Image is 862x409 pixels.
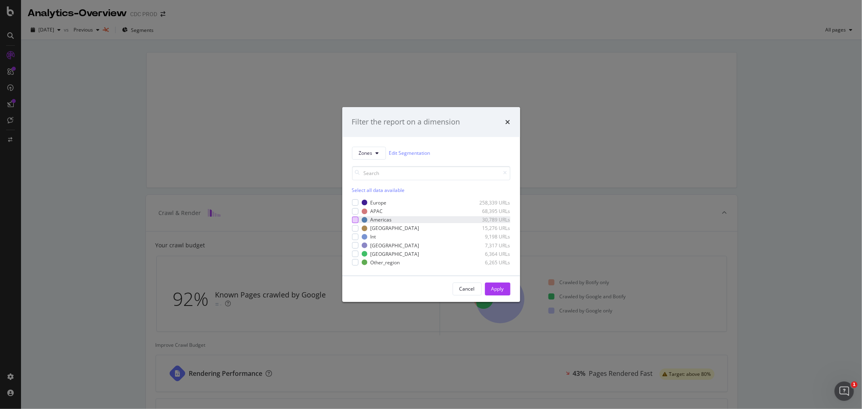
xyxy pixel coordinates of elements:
[371,242,419,249] div: [GEOGRAPHIC_DATA]
[471,225,510,232] div: 15,276 URLs
[471,216,510,223] div: 30,789 URLs
[371,199,387,206] div: Europe
[352,117,460,127] div: Filter the report on a dimension
[352,147,386,160] button: Zones
[453,283,482,295] button: Cancel
[471,233,510,240] div: 9,198 URLs
[371,225,419,232] div: [GEOGRAPHIC_DATA]
[471,199,510,206] div: 258,339 URLs
[389,149,430,157] a: Edit Segmentation
[352,187,510,194] div: Select all data available
[371,216,392,223] div: Americas
[471,208,510,215] div: 68,395 URLs
[371,233,376,240] div: Int
[352,166,510,180] input: Search
[471,251,510,257] div: 6,364 URLs
[851,382,858,388] span: 1
[371,251,419,257] div: [GEOGRAPHIC_DATA]
[471,242,510,249] div: 7,317 URLs
[359,150,373,156] span: Zones
[835,382,854,401] iframe: Intercom live chat
[342,107,520,302] div: modal
[491,285,504,292] div: Apply
[459,285,475,292] div: Cancel
[371,259,400,266] div: Other_region
[506,117,510,127] div: times
[471,259,510,266] div: 6,265 URLs
[371,208,383,215] div: APAC
[485,283,510,295] button: Apply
